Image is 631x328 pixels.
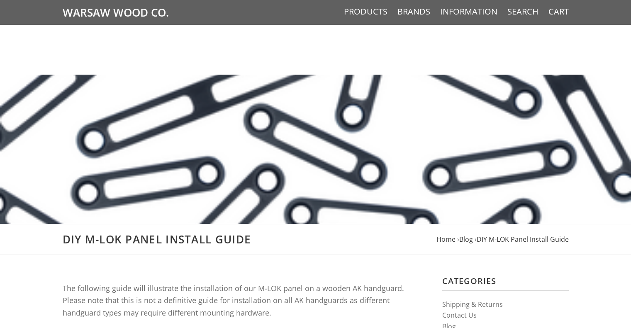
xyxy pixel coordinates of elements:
a: Information [440,6,497,17]
a: Cart [548,6,569,17]
a: Search [507,6,538,17]
li: › [475,234,569,245]
a: Blog [459,235,473,244]
a: Contact Us [442,311,477,320]
h3: Categories [442,276,569,291]
h1: DIY M-LOK Panel Install Guide [63,233,569,246]
a: Products [344,6,387,17]
li: › [457,234,473,245]
a: Home [436,235,456,244]
span: The following guide will illustrate the installation of our M-LOK panel on a wooden AK handguard.... [63,283,404,318]
a: Shipping & Returns [442,300,503,309]
a: DIY M-LOK Panel Install Guide [477,235,569,244]
a: Brands [397,6,430,17]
